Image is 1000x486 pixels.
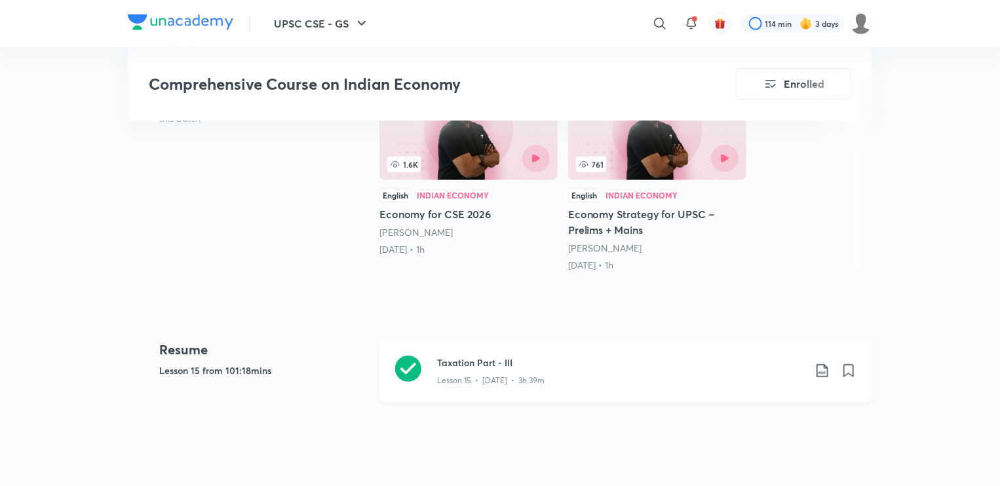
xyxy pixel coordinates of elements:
a: [PERSON_NAME] [568,242,642,254]
div: English [379,188,412,202]
div: Shyam Shankar Kaggod [568,242,746,255]
h5: Lesson 15 from 101:18mins [159,364,369,377]
p: Lesson 15 • [DATE] • 3h 39m [437,375,545,386]
h5: Economy for CSE 2026 [379,206,558,222]
div: English [568,188,600,202]
div: Indian Economy [417,191,489,199]
a: 761EnglishIndian EconomyEconomy Strategy for UPSC – Prelims + Mains[PERSON_NAME][DATE] • 1h [568,78,746,272]
img: Company Logo [128,14,233,30]
div: 21st Mar • 1h [379,243,558,256]
button: avatar [710,13,731,34]
button: UPSC CSE - GS [266,10,377,37]
h4: Resume [159,340,369,360]
h3: Comprehensive Course on Indian Economy [149,75,662,94]
a: 1.6KEnglishIndian EconomyEconomy for CSE 2026[PERSON_NAME][DATE] • 1h [379,78,558,256]
div: Shyam Shankar Kaggod [379,226,558,239]
a: Taxation Part - IIILesson 15 • [DATE] • 3h 39m [379,340,872,418]
a: Economy Strategy for UPSC – Prelims + Mains [568,78,746,272]
a: Company Logo [128,14,233,33]
a: [PERSON_NAME] [379,226,453,238]
h5: Economy Strategy for UPSC – Prelims + Mains [568,206,746,238]
span: 1.6K [387,157,421,172]
span: 761 [576,157,606,172]
a: Economy for CSE 2026 [379,78,558,256]
button: Enrolled [736,68,851,100]
h3: Taxation Part - III [437,356,804,369]
img: avatar [714,18,726,29]
img: streak [799,17,813,30]
div: 6th Jul • 1h [568,259,746,272]
div: Indian Economy [606,191,678,199]
img: JACOB TAKI [850,12,872,35]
